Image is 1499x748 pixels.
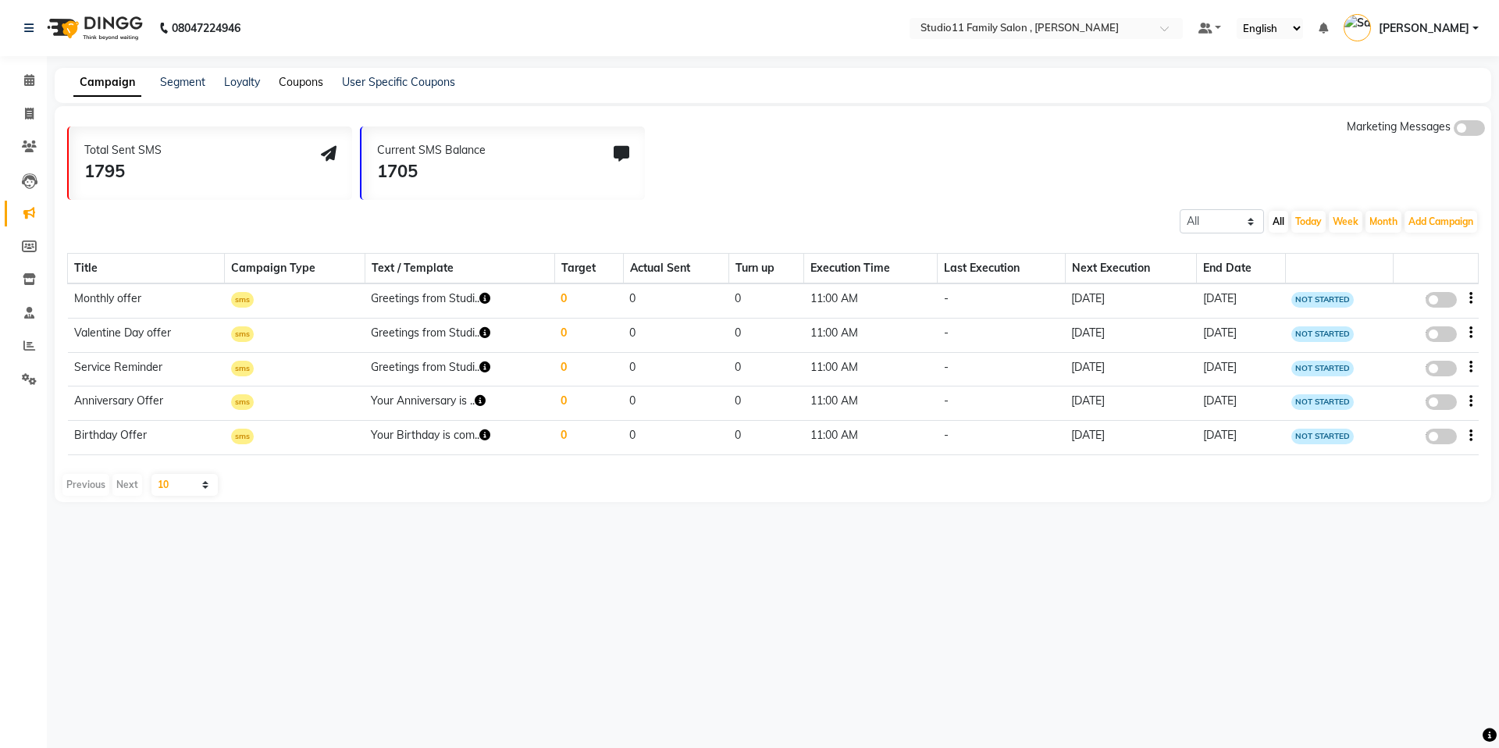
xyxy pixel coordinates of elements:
th: Text / Template [365,254,554,284]
td: 0 [728,352,803,386]
td: Greetings from Studi.. [365,318,554,352]
td: - [938,386,1066,421]
img: logo [40,6,147,50]
td: [DATE] [1065,352,1196,386]
td: Service Reminder [68,352,225,386]
td: 0 [728,386,803,421]
td: Valentine Day offer [68,318,225,352]
label: false [1426,292,1457,308]
span: sms [231,361,254,376]
span: sms [231,429,254,444]
td: 0 [554,421,623,455]
th: Target [554,254,623,284]
span: Marketing Messages [1347,119,1451,134]
span: NOT STARTED [1291,429,1354,444]
button: Add Campaign [1405,211,1477,233]
td: 0 [623,352,728,386]
th: Actual Sent [623,254,728,284]
button: All [1269,211,1288,233]
td: 0 [554,386,623,421]
button: Month [1365,211,1401,233]
td: Your Birthday is com.. [365,421,554,455]
button: Week [1329,211,1362,233]
a: Campaign [73,69,141,97]
td: 0 [728,421,803,455]
td: 11:00 AM [804,421,938,455]
label: false [1426,429,1457,444]
td: [DATE] [1197,421,1286,455]
div: 1705 [377,159,486,184]
a: Loyalty [224,75,260,89]
td: Birthday Offer [68,421,225,455]
td: 11:00 AM [804,318,938,352]
th: Turn up [728,254,803,284]
span: NOT STARTED [1291,326,1354,342]
div: 1795 [84,159,162,184]
td: 0 [728,283,803,318]
td: - [938,283,1066,318]
td: Greetings from Studi.. [365,352,554,386]
td: 0 [623,421,728,455]
b: 08047224946 [172,6,240,50]
span: NOT STARTED [1291,292,1354,308]
td: [DATE] [1065,421,1196,455]
td: [DATE] [1065,318,1196,352]
span: sms [231,292,254,308]
span: sms [231,326,254,342]
td: 0 [554,352,623,386]
div: Current SMS Balance [377,142,486,159]
td: Your Anniversary is .. [365,386,554,421]
a: Segment [160,75,205,89]
th: End Date [1197,254,1286,284]
span: sms [231,394,254,410]
td: [DATE] [1197,386,1286,421]
th: Campaign Type [225,254,365,284]
td: 0 [623,318,728,352]
td: 11:00 AM [804,386,938,421]
td: Greetings from Studi.. [365,283,554,318]
label: false [1426,361,1457,376]
td: 11:00 AM [804,283,938,318]
td: Anniversary Offer [68,386,225,421]
td: [DATE] [1197,318,1286,352]
div: Total Sent SMS [84,142,162,159]
td: 0 [623,386,728,421]
th: Last Execution [938,254,1066,284]
td: - [938,318,1066,352]
a: Coupons [279,75,323,89]
button: Today [1291,211,1326,233]
td: [DATE] [1197,352,1286,386]
td: [DATE] [1197,283,1286,318]
td: - [938,352,1066,386]
td: 0 [554,318,623,352]
th: Execution Time [804,254,938,284]
td: [DATE] [1065,386,1196,421]
td: 0 [623,283,728,318]
td: - [938,421,1066,455]
th: Next Execution [1065,254,1196,284]
img: Satya Kalagara [1344,14,1371,41]
td: 11:00 AM [804,352,938,386]
td: 0 [554,283,623,318]
span: [PERSON_NAME] [1379,20,1469,37]
label: false [1426,326,1457,342]
a: User Specific Coupons [342,75,455,89]
td: [DATE] [1065,283,1196,318]
span: NOT STARTED [1291,394,1354,410]
td: Monthly offer [68,283,225,318]
label: false [1426,394,1457,410]
span: NOT STARTED [1291,361,1354,376]
td: 0 [728,318,803,352]
th: Title [68,254,225,284]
